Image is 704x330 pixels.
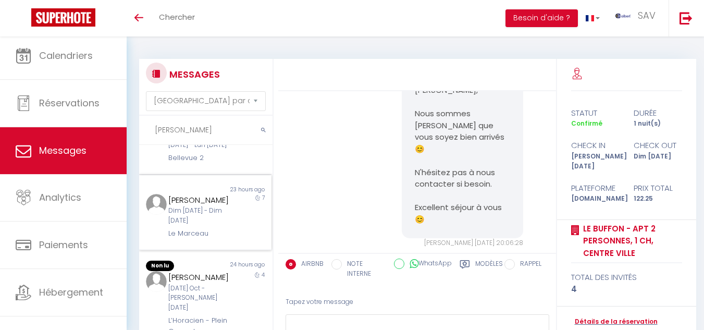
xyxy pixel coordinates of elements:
[167,63,220,86] h3: MESSAGES
[564,152,626,172] div: [PERSON_NAME] [DATE]
[564,182,626,194] div: Plateforme
[626,182,689,194] div: Prix total
[168,228,232,239] div: Le Marceau
[626,194,689,204] div: 122.25
[564,194,626,204] div: [DOMAIN_NAME]
[262,271,265,279] span: 4
[262,194,265,202] span: 7
[139,116,273,145] input: Rechercher un mot clé
[146,271,167,292] img: ...
[168,153,232,163] div: Bellevue 2
[39,191,81,204] span: Analytics
[475,259,503,280] label: Modèles
[515,259,541,271] label: RAPPEL
[31,8,95,27] img: Super Booking
[402,238,523,248] div: [PERSON_NAME] [DATE] 20:06:28
[626,119,689,129] div: 1 nuit(s)
[680,11,693,25] img: logout
[168,194,232,206] div: [PERSON_NAME]
[286,289,549,315] div: Tapez votre message
[404,259,452,270] label: WhatsApp
[296,259,324,271] label: AIRBNB
[571,119,602,128] span: Confirmé
[39,144,87,157] span: Messages
[579,223,683,260] a: Le Buffon - Apt 2 Personnes, 1 ch, Centre ville
[39,96,100,109] span: Réservations
[571,317,658,327] a: Détails de la réservation
[39,286,103,299] span: Hébergement
[168,284,232,313] div: [DATE] Oct - [PERSON_NAME] [DATE]
[146,261,174,271] span: Non lu
[638,9,656,22] span: SAV
[626,139,689,152] div: check out
[146,194,167,215] img: ...
[626,152,689,172] div: Dim [DATE]
[342,259,386,279] label: NOTE INTERNE
[564,139,626,152] div: check in
[571,283,683,296] div: 4
[168,271,232,284] div: [PERSON_NAME]
[564,107,626,119] div: statut
[615,14,631,18] img: ...
[626,107,689,119] div: durée
[571,271,683,284] div: total des invités
[159,11,195,22] span: Chercher
[39,238,88,251] span: Paiements
[415,84,510,225] pre: [PERSON_NAME], Nous sommes [PERSON_NAME] que vous soyez bien arrivés😊 N'hésitez pas à nous contac...
[39,49,93,62] span: Calendriers
[505,9,578,27] button: Besoin d'aide ?
[205,261,271,271] div: 24 hours ago
[168,206,232,226] div: Dim [DATE] - Dim [DATE]
[205,186,271,194] div: 23 hours ago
